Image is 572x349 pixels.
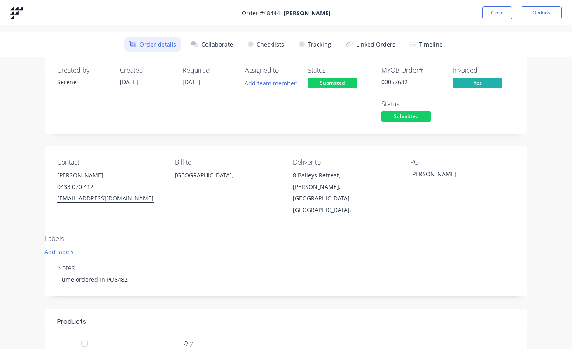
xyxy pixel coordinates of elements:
div: Contact [57,158,162,166]
span: [DATE] [120,78,138,86]
div: Status [308,66,357,74]
div: MYOB Order # [381,66,443,74]
div: Notes [57,264,515,272]
span: Submitted [308,78,357,88]
span: Order # 48444 - [242,9,331,17]
div: Created [120,66,169,74]
div: 00057632 [381,78,443,86]
div: 8 Baileys Retreat, [293,170,397,181]
img: Factory [10,7,23,19]
div: [PERSON_NAME]0433 070 412[EMAIL_ADDRESS][DOMAIN_NAME] [57,170,162,204]
div: Products [57,317,86,327]
div: [PERSON_NAME] [410,170,513,181]
button: Tracking [294,37,336,52]
div: Serene [57,78,107,86]
div: [GEOGRAPHIC_DATA], [175,170,280,196]
div: Labels [45,235,238,243]
button: Order details [124,37,181,52]
button: Timeline [405,37,448,52]
span: [DATE] [182,78,201,86]
div: PO [410,158,515,166]
div: Assigned to [245,66,294,74]
div: [GEOGRAPHIC_DATA], [175,170,280,181]
button: Add team member [245,78,301,89]
span: Submitted [381,111,431,122]
button: Checklists [243,37,289,52]
button: Submitted [308,78,357,90]
div: Created by [57,66,107,74]
div: Bill to [175,158,280,166]
div: Flume ordered in PO8482 [57,275,515,284]
button: Add team member [240,78,301,89]
div: Invoiced [453,66,515,74]
button: Submitted [381,111,431,124]
button: Add labels [40,246,78,257]
div: Required [182,66,232,74]
strong: [PERSON_NAME] [284,9,331,17]
button: Linked Orders [341,37,400,52]
div: [PERSON_NAME] [57,170,162,181]
div: [PERSON_NAME], [GEOGRAPHIC_DATA], [GEOGRAPHIC_DATA], [293,181,397,216]
span: Yes [453,78,502,88]
div: Status [381,100,443,108]
button: Options [521,6,562,19]
button: Collaborate [186,37,238,52]
button: Close [482,6,512,19]
div: Deliver to [293,158,397,166]
div: 8 Baileys Retreat,[PERSON_NAME], [GEOGRAPHIC_DATA], [GEOGRAPHIC_DATA], [293,170,397,216]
